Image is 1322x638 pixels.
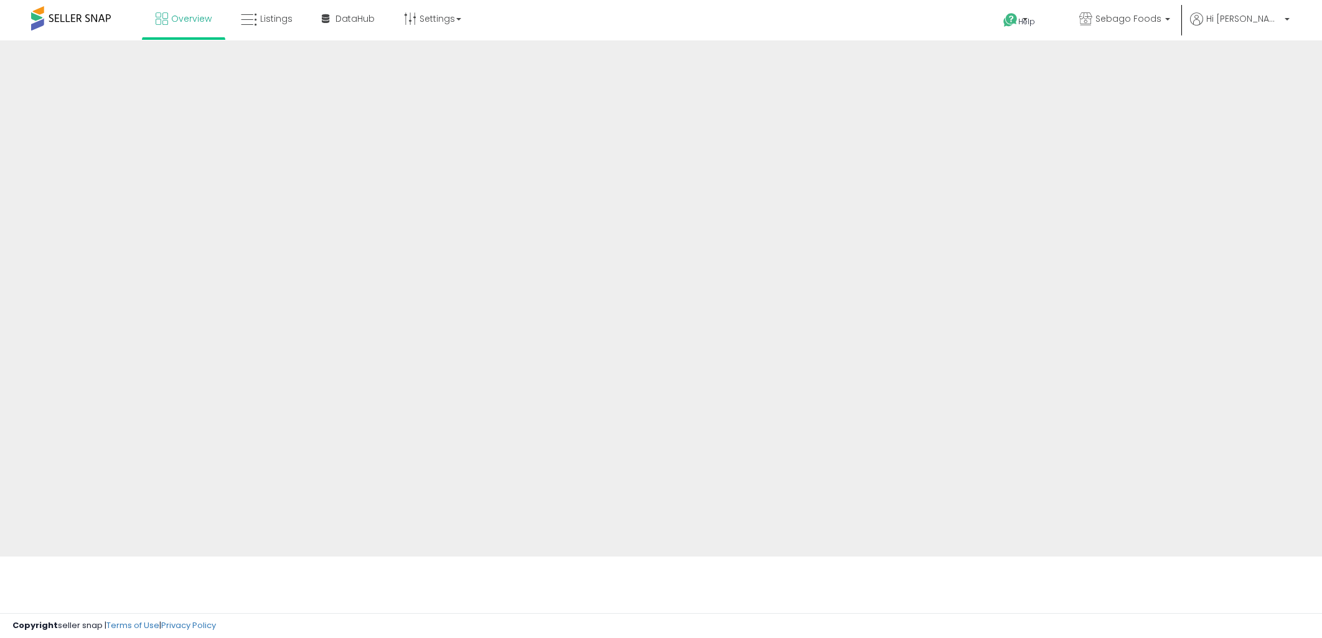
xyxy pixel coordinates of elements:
[260,12,293,25] span: Listings
[1018,16,1035,27] span: Help
[1095,12,1161,25] span: Sebago Foods
[1206,12,1281,25] span: Hi [PERSON_NAME]
[1190,12,1290,40] a: Hi [PERSON_NAME]
[171,12,212,25] span: Overview
[993,3,1059,40] a: Help
[1003,12,1018,28] i: Get Help
[335,12,375,25] span: DataHub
